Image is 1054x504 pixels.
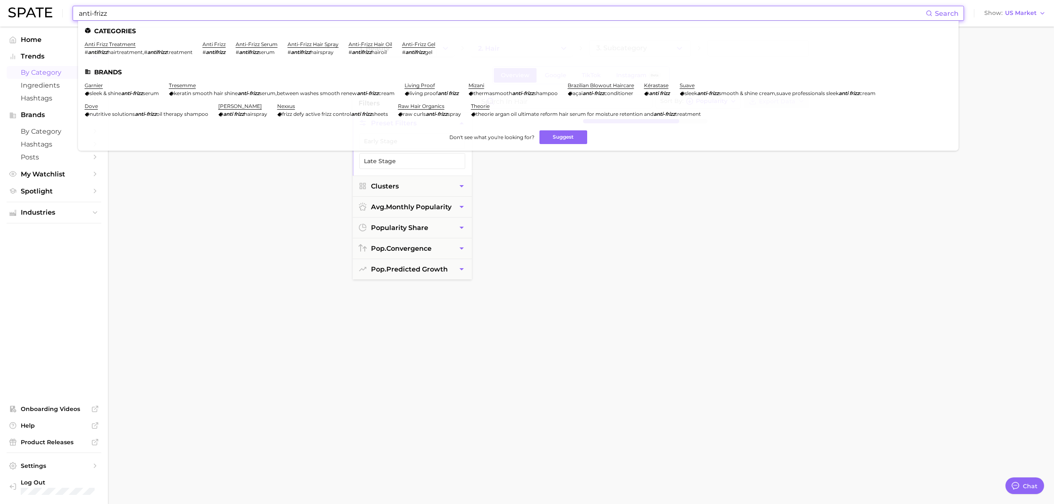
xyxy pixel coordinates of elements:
span: Onboarding Videos [21,405,87,413]
a: Home [7,33,101,46]
button: Clusters [353,176,472,196]
div: , [680,90,876,96]
span: monthly popularity [371,203,451,211]
span: # [85,49,88,55]
input: Search here for a brand, industry, or ingredient [78,6,926,20]
button: Late Stage [359,153,465,169]
span: smooth & shine cream [719,90,775,96]
em: anti-frizz [135,111,156,117]
em: anti-frizz [426,111,447,117]
button: avg.monthly popularity [353,197,472,217]
span: spray [447,111,461,117]
em: anti frizz [649,90,670,96]
em: antifrizz [88,49,107,55]
span: Log Out [21,479,95,486]
em: antifrizz [291,49,310,55]
span: Search [935,10,959,17]
a: Onboarding Videos [7,403,101,415]
em: anti-frizz [654,111,675,117]
span: gel [425,49,432,55]
button: pop.convergence [353,238,472,259]
span: Industries [21,209,87,216]
a: anti-frizz gel [402,41,435,47]
a: living proof [405,82,435,88]
span: Posts [21,153,87,161]
span: sleek & shine [90,90,121,96]
span: sheets [372,111,388,117]
button: popularity share [353,218,472,238]
a: Log out. Currently logged in with e-mail jkno@cosmax.com. [7,476,101,497]
span: keratin smooth hair shine [174,90,238,96]
abbr: popularity index [371,265,386,273]
a: by Category [7,66,101,79]
em: anti-frizz [512,90,534,96]
a: Hashtags [7,92,101,105]
span: serum [259,90,276,96]
a: nexxus [277,103,295,109]
span: oil therapy shampoo [156,111,208,117]
a: Product Releases [7,436,101,448]
em: anti-frizz [121,90,143,96]
span: hairspray [244,111,267,117]
span: cream [859,90,876,96]
em: anti-frizz [357,90,378,96]
span: by Category [21,69,87,76]
button: Trends [7,50,101,63]
em: antifrizz [206,49,225,55]
span: # [402,49,405,55]
img: SPATE [8,7,52,17]
span: Spotlight [21,187,87,195]
em: antifrizz [352,49,371,55]
span: nutritive solutions [90,111,135,117]
a: by Category [7,125,101,138]
span: serum [259,49,275,55]
span: My Watchlist [21,170,87,178]
em: anti-frizz [238,90,259,96]
a: raw hair organics [398,103,444,109]
span: hairspray [310,49,334,55]
button: ShowUS Market [982,8,1048,19]
span: Trends [21,53,87,60]
button: Brands [7,109,101,121]
a: suave [680,82,695,88]
button: pop.predicted growth [353,259,472,279]
span: Show [984,11,1003,15]
span: US Market [1005,11,1037,15]
span: raw curls [403,111,426,117]
button: Industries [7,206,101,219]
span: convergence [371,245,432,252]
a: anti-frizz hair spray [288,41,339,47]
span: Brands [21,111,87,119]
span: Clusters [371,182,399,190]
span: between washes smooth renew [277,90,357,96]
em: anti frizz [223,111,244,117]
em: anti frizz [438,90,459,96]
a: Settings [7,460,101,472]
span: Home [21,36,87,44]
a: Help [7,419,101,432]
em: antifrizz [239,49,259,55]
em: anti frizz [351,111,372,117]
li: Brands [85,69,952,76]
span: # [288,49,291,55]
span: açai [573,90,583,96]
span: popularity share [371,224,428,232]
button: Suggest [539,130,587,144]
a: garnier [85,82,103,88]
a: dove [85,103,98,109]
span: predicted growth [371,265,448,273]
a: kérastase [644,82,669,88]
a: anti-frizz serum [236,41,278,47]
span: treatment [167,49,193,55]
span: conditioner [604,90,633,96]
span: Help [21,422,87,429]
span: # [349,49,352,55]
a: Hashtags [7,138,101,151]
a: anti frizz treatment [85,41,136,47]
a: Ingredients [7,79,101,92]
a: My Watchlist [7,168,101,181]
a: anti frizz [203,41,226,47]
span: shampoo [534,90,558,96]
span: suave professionals sleek [776,90,839,96]
span: Hashtags [21,94,87,102]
